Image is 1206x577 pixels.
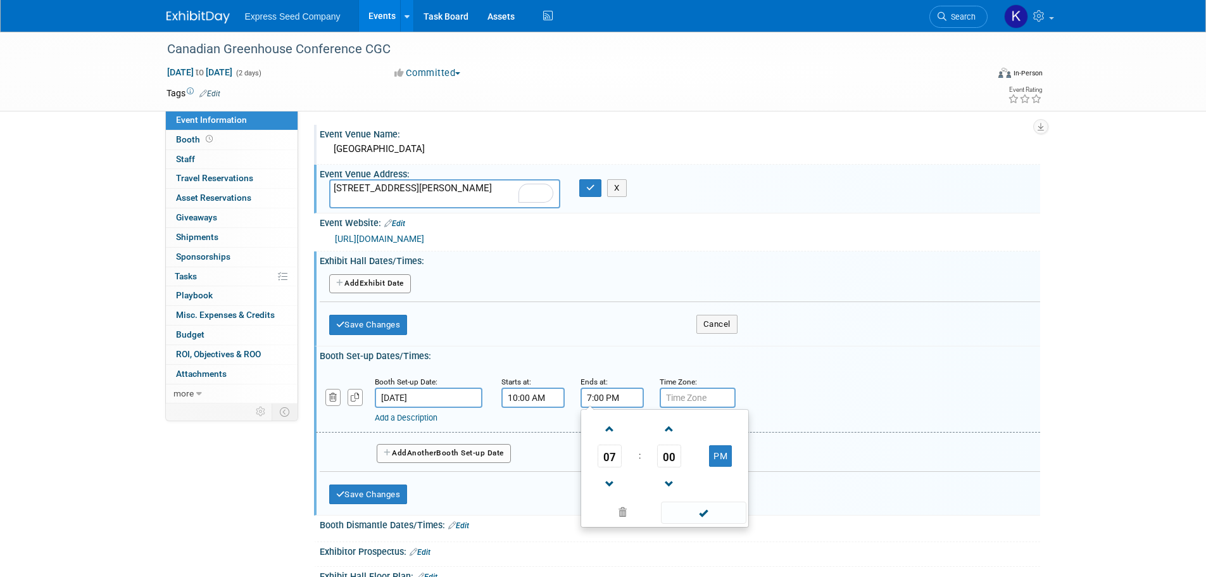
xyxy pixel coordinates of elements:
[320,165,1040,181] div: Event Venue Address:
[166,326,298,345] a: Budget
[410,548,430,557] a: Edit
[660,377,697,386] small: Time Zone:
[660,388,736,408] input: Time Zone
[176,212,217,222] span: Giveaways
[320,125,1040,141] div: Event Venue Name:
[377,444,511,463] button: AddAnotherBooth Set-up Date
[1008,87,1042,93] div: Event Rating
[329,139,1031,159] div: [GEOGRAPHIC_DATA]
[375,377,437,386] small: Booth Set-up Date:
[448,521,469,530] a: Edit
[598,445,622,467] span: Pick Hour
[166,111,298,130] a: Event Information
[245,11,341,22] span: Express Seed Company
[913,66,1043,85] div: Event Format
[166,87,220,99] td: Tags
[166,248,298,267] a: Sponsorships
[329,274,411,293] button: AddExhibit Date
[166,150,298,169] a: Staff
[335,234,424,244] a: [URL][DOMAIN_NAME]
[636,445,643,467] td: :
[166,169,298,188] a: Travel Reservations
[176,134,215,144] span: Booth
[176,173,253,183] span: Travel Reservations
[407,448,437,457] span: Another
[375,388,482,408] input: Date
[166,67,233,78] span: [DATE] [DATE]
[176,310,275,320] span: Misc. Expenses & Credits
[384,219,405,228] a: Edit
[929,6,988,28] a: Search
[166,130,298,149] a: Booth
[166,208,298,227] a: Giveaways
[166,345,298,364] a: ROI, Objectives & ROO
[166,384,298,403] a: more
[607,179,627,197] button: X
[1013,68,1043,78] div: In-Person
[176,290,213,300] span: Playbook
[166,286,298,305] a: Playbook
[176,115,247,125] span: Event Information
[166,306,298,325] a: Misc. Expenses & Credits
[176,251,230,262] span: Sponsorships
[329,315,408,335] button: Save Changes
[581,388,644,408] input: End Time
[696,315,738,334] button: Cancel
[1004,4,1028,29] img: Kris Rittenour
[320,346,1040,362] div: Booth Set-up Dates/Times:
[176,329,204,339] span: Budget
[203,134,215,144] span: Booth not reserved yet
[998,68,1011,78] img: Format-Inperson.png
[272,403,298,420] td: Toggle Event Tabs
[598,412,622,445] a: Increment Hour
[501,388,565,408] input: Start Time
[166,267,298,286] a: Tasks
[390,67,465,80] button: Committed
[501,377,531,386] small: Starts at:
[657,412,681,445] a: Increment Minute
[166,11,230,23] img: ExhibitDay
[329,485,408,505] button: Save Changes
[320,251,1040,267] div: Exhibit Hall Dates/Times:
[375,413,437,422] a: Add a Description
[176,369,227,379] span: Attachments
[166,228,298,247] a: Shipments
[581,377,608,386] small: Ends at:
[235,69,261,77] span: (2 days)
[320,516,1040,532] div: Booth Dismantle Dates/Times:
[176,154,195,164] span: Staff
[194,67,206,77] span: to
[176,349,261,359] span: ROI, Objectives & ROO
[657,467,681,500] a: Decrement Minute
[709,445,732,467] button: PM
[173,388,194,398] span: more
[660,505,747,523] a: Done
[320,542,1040,559] div: Exhibitor Prospectus:
[176,232,218,242] span: Shipments
[250,403,272,420] td: Personalize Event Tab Strip
[163,38,969,61] div: Canadian Greenhouse Conference CGC
[657,445,681,467] span: Pick Minute
[175,271,197,281] span: Tasks
[166,365,298,384] a: Attachments
[946,12,976,22] span: Search
[166,189,298,208] a: Asset Reservations
[320,213,1040,230] div: Event Website:
[584,504,662,522] a: Clear selection
[199,89,220,98] a: Edit
[598,467,622,500] a: Decrement Hour
[329,179,560,208] textarea: To enrich screen reader interactions, please activate Accessibility in Grammarly extension settings
[176,193,251,203] span: Asset Reservations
